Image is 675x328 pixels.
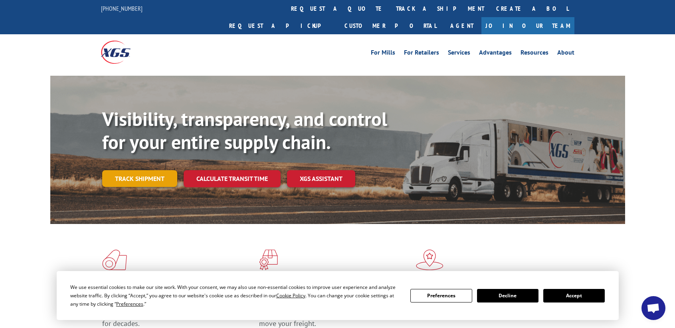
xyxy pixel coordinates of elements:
a: Request a pickup [223,17,338,34]
a: Advantages [479,49,512,58]
a: Join Our Team [481,17,574,34]
span: Preferences [116,301,143,307]
a: For Mills [371,49,395,58]
div: Open chat [641,296,665,320]
button: Decline [477,289,538,302]
img: xgs-icon-total-supply-chain-intelligence-red [102,249,127,270]
button: Preferences [410,289,472,302]
a: [PHONE_NUMBER] [101,4,143,12]
a: Agent [442,17,481,34]
b: Visibility, transparency, and control for your entire supply chain. [102,106,387,154]
span: Cookie Policy [276,292,305,299]
button: Accept [543,289,605,302]
a: Resources [521,49,548,58]
a: About [557,49,574,58]
a: Calculate transit time [184,170,281,187]
img: xgs-icon-focused-on-flooring-red [259,249,278,270]
a: Customer Portal [338,17,442,34]
a: For Retailers [404,49,439,58]
div: Cookie Consent Prompt [57,271,619,320]
a: Track shipment [102,170,177,187]
a: XGS ASSISTANT [287,170,355,187]
div: We use essential cookies to make our site work. With your consent, we may also use non-essential ... [70,283,401,308]
a: Services [448,49,470,58]
img: xgs-icon-flagship-distribution-model-red [416,249,443,270]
